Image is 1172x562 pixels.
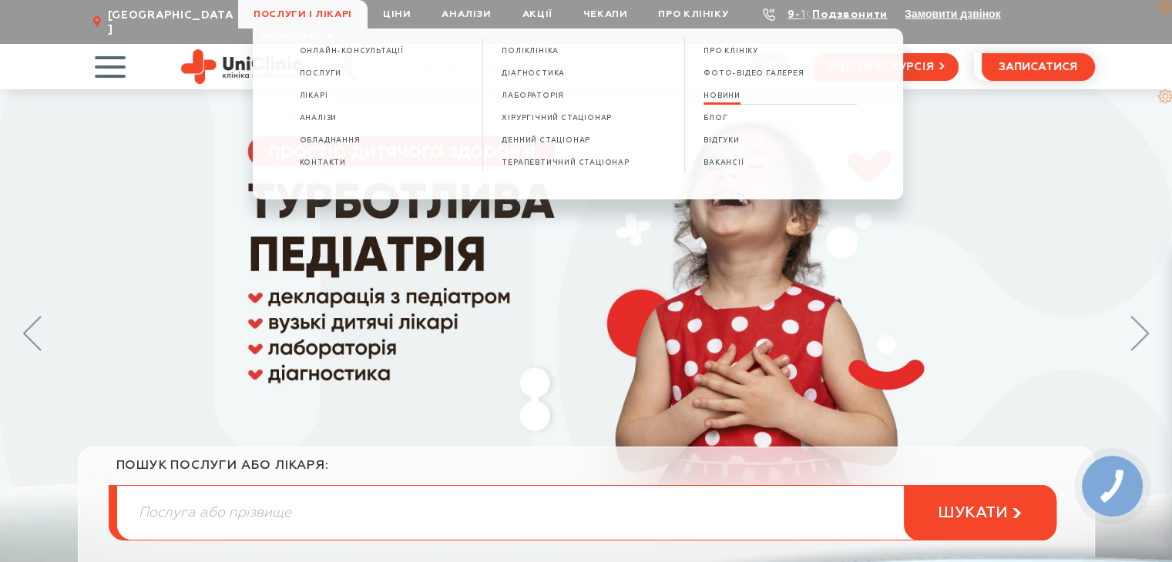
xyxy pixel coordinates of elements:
[299,45,403,58] a: Oнлайн-консультації
[502,45,559,58] a: Поліклініка
[299,67,341,80] a: Послуги
[299,134,360,147] a: Обладнання
[299,89,327,102] a: Лікарі
[502,67,565,80] a: Діагностика
[502,69,565,78] span: Діагностика
[704,92,740,100] span: НОВИНИ
[812,9,888,20] a: Подзвонити
[502,92,564,100] span: Лабораторія
[704,136,740,145] span: ВІДГУКИ
[502,112,612,125] a: Хірургічний стаціонар
[299,114,337,122] span: Аналізи
[502,134,590,147] a: Денний стаціонар
[905,8,1000,20] button: Замовити дзвінок
[704,112,727,125] a: БЛОГ
[502,114,612,122] span: Хірургічний стаціонар
[704,89,740,102] a: НОВИНИ
[299,112,337,125] a: Аналізи
[704,67,804,80] a: ФОТО-ВІДЕО ГАЛЕРЕЯ
[982,53,1095,81] button: записатися
[704,45,758,58] a: ПРО КЛІНІКУ
[107,8,238,36] span: [GEOGRAPHIC_DATA]
[704,134,740,147] a: ВІДГУКИ
[704,114,727,122] span: БЛОГ
[299,159,345,167] span: Контакти
[299,156,345,169] a: Контакти
[117,486,1056,540] input: Послуга або прізвище
[299,136,360,145] span: Обладнання
[704,156,744,169] a: ВАКАНСІЇ
[181,49,302,84] img: Uniclinic
[299,69,341,78] span: Послуги
[502,159,629,167] span: Терапевтичний стаціонар
[787,9,821,20] a: 9-103
[704,47,758,55] span: ПРО КЛІНІКУ
[116,458,1056,485] div: пошук послуги або лікаря:
[502,156,629,169] a: Терапевтичний стаціонар
[299,47,403,55] span: Oнлайн-консультації
[502,47,559,55] span: Поліклініка
[299,92,327,100] span: Лікарі
[904,485,1056,540] button: шукати
[502,136,590,145] span: Денний стаціонар
[502,89,564,102] a: Лабораторія
[704,159,744,167] span: ВАКАНСІЇ
[704,69,804,78] span: ФОТО-ВІДЕО ГАЛЕРЕЯ
[999,62,1077,72] span: записатися
[938,503,1008,523] span: шукати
